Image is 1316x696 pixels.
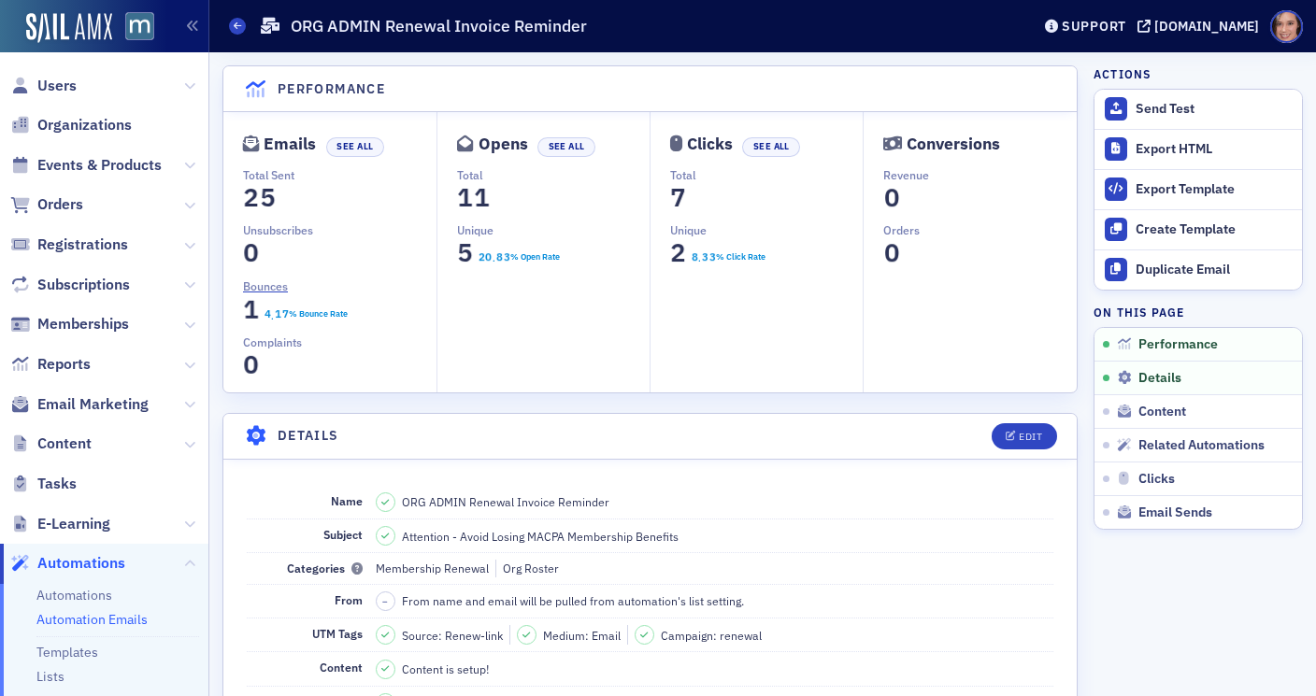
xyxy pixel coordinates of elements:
a: Export HTML [1094,129,1302,169]
section: 25 [243,187,277,208]
span: Source: Renew-link [402,627,503,644]
span: – [382,595,388,608]
a: Automations [10,553,125,574]
button: Send Test [1094,90,1302,129]
span: 1 [469,181,494,214]
div: Edit [1019,432,1042,442]
span: 0 [484,249,493,265]
span: Registrations [37,234,128,255]
span: Memberships [37,314,129,334]
div: Opens [479,139,528,149]
span: Content [37,433,92,454]
button: See All [326,137,384,157]
span: Email Marketing [37,394,149,415]
p: Unsubscribes [243,221,436,238]
section: 0 [883,187,900,208]
span: Orders [37,194,83,215]
section: 0 [243,242,260,263]
span: UTM Tags [312,626,363,641]
img: SailAMX [26,13,112,43]
span: 3 [708,249,717,265]
div: Support [1062,18,1126,35]
div: Emails [264,139,316,149]
a: Create Template [1094,209,1302,249]
span: 3 [502,249,511,265]
button: See All [537,137,595,157]
a: Email Marketing [10,394,149,415]
a: Automation Emails [36,611,148,628]
span: 2 [238,181,264,214]
span: From name and email will be pulled from automation's list setting. [402,592,744,609]
span: 0 [238,348,264,381]
div: % Open Rate [510,250,560,263]
span: Users [37,76,77,96]
a: Automations [36,587,112,604]
button: See All [742,137,800,157]
h4: Performance [278,79,385,99]
a: Subscriptions [10,275,130,295]
span: Clicks [1138,471,1175,488]
a: Duplicate Email [1094,249,1302,290]
h4: On this page [1094,304,1303,320]
a: E-Learning [10,514,110,534]
p: Total [457,166,650,183]
span: Profile [1270,10,1303,43]
a: Templates [36,644,98,660]
span: Tasks [37,474,77,494]
div: Duplicate Email [1136,262,1293,278]
span: Content is setup! [402,660,489,677]
section: 8.33 [691,250,716,263]
span: 5 [255,181,280,214]
p: Complaints [243,334,436,350]
span: Performance [1138,336,1218,353]
div: Export HTML [1136,141,1293,158]
a: Memberships [10,314,129,334]
span: 8 [690,249,699,265]
span: From [335,592,363,607]
button: Edit [992,423,1056,449]
section: 0 [243,354,260,376]
span: 2 [477,249,486,265]
span: . [271,310,274,323]
span: Content [1138,404,1186,420]
a: Users [10,76,77,96]
span: 4 [262,305,271,322]
div: % Click Rate [716,250,765,263]
span: Medium: Email [543,627,621,644]
a: Registrations [10,234,128,255]
span: Name [331,493,363,508]
a: Tasks [10,474,77,494]
span: Content [320,660,363,675]
section: 7 [670,187,687,208]
span: 7 [279,305,289,322]
span: Automations [37,553,125,574]
span: Campaign: renewal [661,627,762,644]
button: [DOMAIN_NAME] [1137,20,1266,33]
span: Bounces [243,277,288,294]
div: Create Template [1136,221,1293,238]
span: Events & Products [37,155,162,176]
section: 2 [670,242,687,263]
section: 0 [883,242,900,263]
div: % Bounce Rate [289,307,348,320]
h4: Actions [1094,65,1151,82]
div: Clicks [687,139,733,149]
div: Send Test [1136,101,1293,118]
span: 0 [880,235,905,268]
span: Related Automations [1138,437,1265,454]
span: 2 [666,236,692,269]
span: 1 [272,305,281,322]
p: Unique [670,221,863,238]
span: ORG ADMIN Renewal Invoice Reminder [402,493,609,510]
span: 1 [238,293,264,326]
span: 8 [494,249,504,265]
span: 1 [452,181,478,214]
span: 5 [452,236,478,269]
span: Subject [323,527,363,542]
span: Reports [37,354,91,375]
span: . [698,252,701,265]
section: 11 [457,187,491,208]
span: Details [1138,370,1181,387]
img: SailAMX [125,12,154,41]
